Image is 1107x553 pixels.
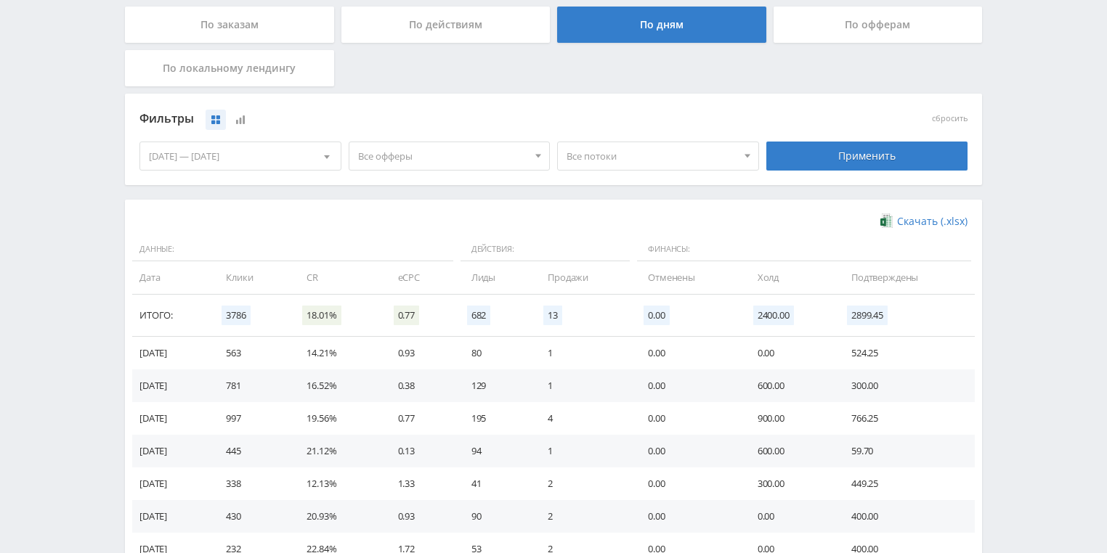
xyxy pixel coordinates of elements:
td: 300.00 [743,467,837,500]
td: 12.13% [292,467,383,500]
td: 600.00 [743,369,837,402]
td: 1 [533,337,633,369]
td: 4 [533,402,633,435]
span: Действия: [461,237,630,262]
td: 445 [211,435,292,467]
td: Итого: [132,295,211,337]
td: 94 [457,435,533,467]
td: 19.56% [292,402,383,435]
td: 0.00 [633,435,743,467]
td: 0.00 [633,467,743,500]
td: Продажи [533,261,633,294]
td: 21.12% [292,435,383,467]
td: 766.25 [837,402,975,435]
span: 0.00 [644,306,669,325]
span: 682 [467,306,491,325]
td: [DATE] [132,500,211,533]
a: Скачать (.xlsx) [880,214,968,229]
div: По офферам [774,7,983,43]
td: 600.00 [743,435,837,467]
td: [DATE] [132,467,211,500]
div: [DATE] — [DATE] [140,142,341,170]
td: 524.25 [837,337,975,369]
button: сбросить [932,114,968,123]
td: 338 [211,467,292,500]
td: 14.21% [292,337,383,369]
td: 1.33 [384,467,457,500]
span: Все потоки [567,142,737,170]
td: 1 [533,435,633,467]
div: По действиям [341,7,551,43]
span: Данные: [132,237,453,262]
td: Подтверждены [837,261,975,294]
td: 997 [211,402,292,435]
td: 0.00 [743,500,837,533]
td: Отменены [633,261,743,294]
td: 300.00 [837,369,975,402]
td: 1 [533,369,633,402]
td: [DATE] [132,337,211,369]
td: 90 [457,500,533,533]
td: 449.25 [837,467,975,500]
td: 781 [211,369,292,402]
div: Применить [766,142,968,171]
td: 41 [457,467,533,500]
span: 18.01% [302,306,341,325]
td: 0.38 [384,369,457,402]
td: Лиды [457,261,533,294]
td: 400.00 [837,500,975,533]
span: Все офферы [358,142,528,170]
td: 0.00 [633,402,743,435]
td: 0.00 [633,369,743,402]
span: 3786 [222,306,250,325]
div: По дням [557,7,766,43]
td: eCPC [384,261,457,294]
td: 80 [457,337,533,369]
span: 0.77 [394,306,419,325]
td: 0.77 [384,402,457,435]
div: Фильтры [139,108,759,130]
td: 16.52% [292,369,383,402]
td: [DATE] [132,369,211,402]
td: 0.93 [384,500,457,533]
td: 0.13 [384,435,457,467]
span: 13 [543,306,562,325]
td: 20.93% [292,500,383,533]
td: 0.00 [633,500,743,533]
td: 129 [457,369,533,402]
td: 0.93 [384,337,457,369]
td: 563 [211,337,292,369]
td: 430 [211,500,292,533]
td: 0.00 [743,337,837,369]
td: [DATE] [132,435,211,467]
span: 2899.45 [847,306,888,325]
td: Холд [743,261,837,294]
td: [DATE] [132,402,211,435]
span: Скачать (.xlsx) [897,216,968,227]
td: 2 [533,500,633,533]
td: Клики [211,261,292,294]
div: По локальному лендингу [125,50,334,86]
span: 2400.00 [753,306,794,325]
td: 0.00 [633,337,743,369]
td: 900.00 [743,402,837,435]
td: CR [292,261,383,294]
span: Финансы: [637,237,971,262]
img: xlsx [880,213,893,228]
td: 2 [533,467,633,500]
div: По заказам [125,7,334,43]
td: Дата [132,261,211,294]
td: 59.70 [837,435,975,467]
td: 195 [457,402,533,435]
